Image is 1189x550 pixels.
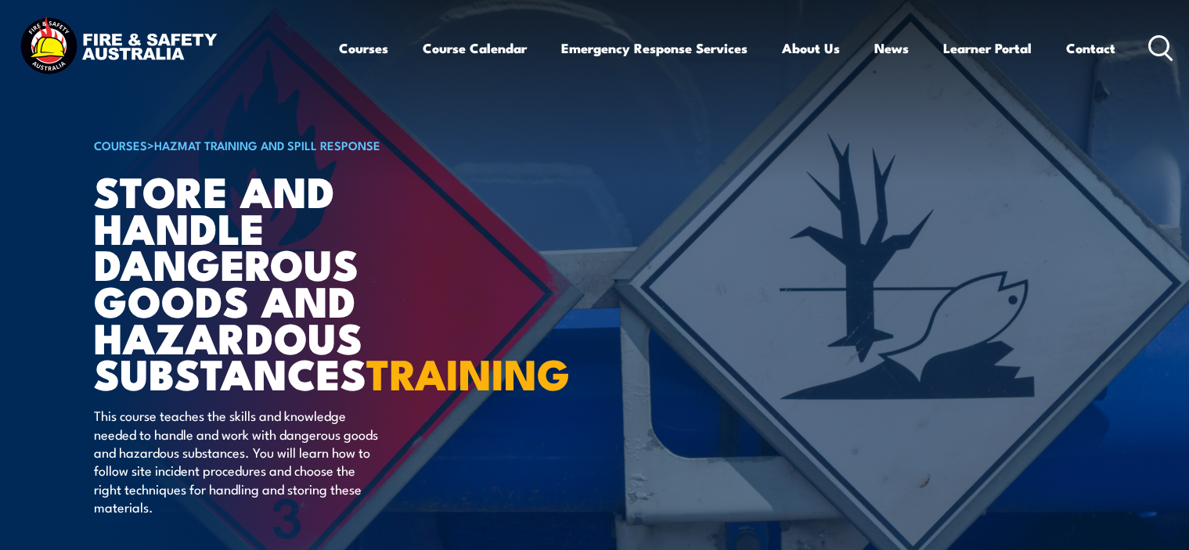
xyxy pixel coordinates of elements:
a: Contact [1066,27,1115,69]
strong: TRAINING [366,340,570,404]
a: Course Calendar [423,27,527,69]
a: Courses [339,27,388,69]
a: HAZMAT Training and Spill Response [154,136,380,153]
a: Learner Portal [943,27,1032,69]
h1: Store And Handle Dangerous Goods and Hazardous Substances [94,172,481,391]
a: COURSES [94,136,147,153]
a: Emergency Response Services [561,27,748,69]
a: News [874,27,909,69]
h6: > [94,135,481,154]
p: This course teaches the skills and knowledge needed to handle and work with dangerous goods and h... [94,406,380,516]
a: About Us [782,27,840,69]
